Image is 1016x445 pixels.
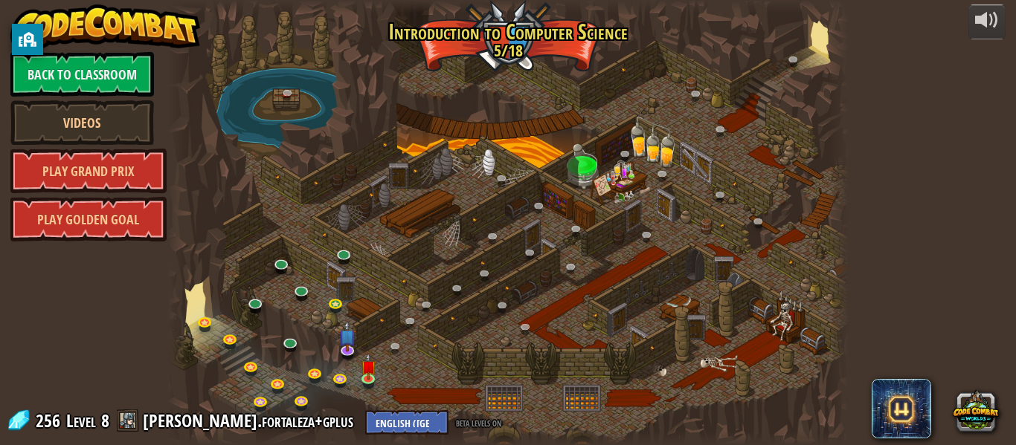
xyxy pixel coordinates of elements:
img: level-banner-unstarted.png [361,354,376,380]
a: Play Grand Prix [10,149,167,193]
a: Play Golden Goal [10,197,167,241]
span: beta levels on [456,415,501,429]
a: Videos [10,100,154,145]
img: CodeCombat - Learn how to code by playing a game [10,4,201,49]
span: Level [66,409,96,433]
span: 256 [36,409,65,432]
button: Adjust volume [968,4,1006,39]
a: [PERSON_NAME].fortaleza+gplus [143,409,358,432]
img: level-banner-unstarted-subscriber.png [338,320,356,351]
span: 8 [101,409,109,432]
button: privacy banner [12,24,43,55]
a: Back to Classroom [10,52,154,97]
